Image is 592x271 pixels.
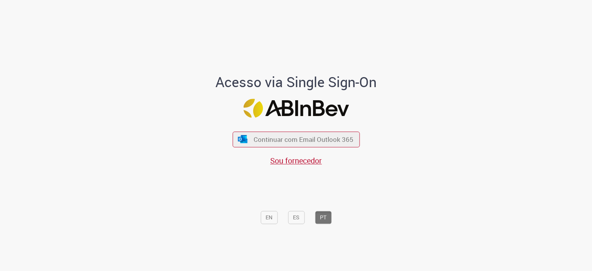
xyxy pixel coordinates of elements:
[261,211,277,224] button: EN
[270,155,322,166] a: Sou fornecedor
[315,211,331,224] button: PT
[288,211,304,224] button: ES
[189,74,403,90] h1: Acesso via Single Sign-On
[232,131,360,147] button: ícone Azure/Microsoft 360 Continuar com Email Outlook 365
[243,99,349,118] img: Logo ABInBev
[254,135,353,144] span: Continuar com Email Outlook 365
[237,135,248,143] img: ícone Azure/Microsoft 360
